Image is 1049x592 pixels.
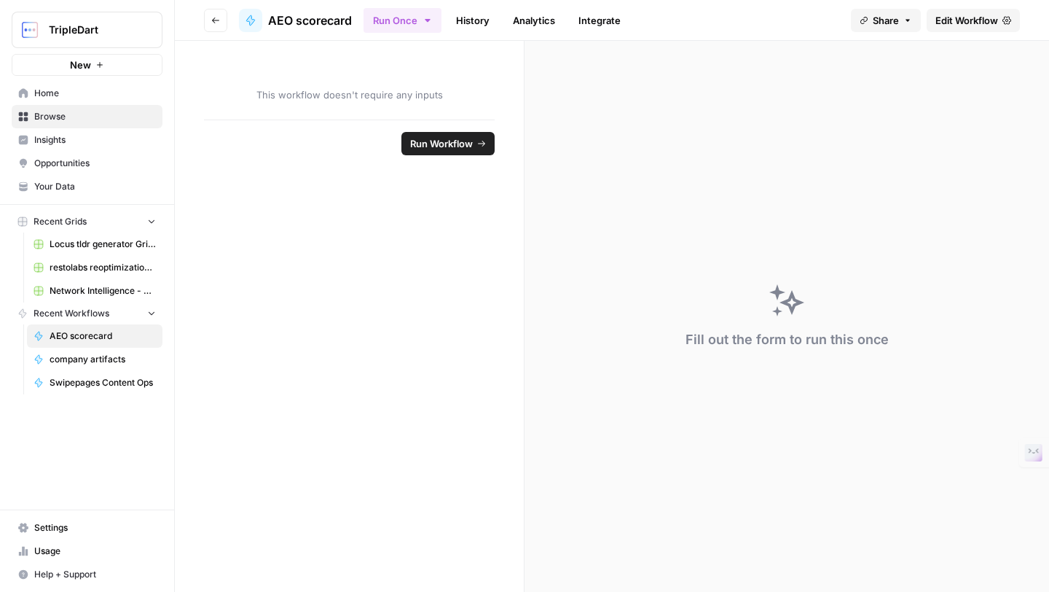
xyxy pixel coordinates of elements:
[49,23,137,37] span: TripleDart
[34,180,156,193] span: Your Data
[27,324,162,348] a: AEO scorecard
[27,233,162,256] a: Locus tldr generator Grid (3)
[873,13,899,28] span: Share
[27,256,162,279] a: restolabs reoptimizations aug
[401,132,495,155] button: Run Workflow
[12,516,162,540] a: Settings
[34,545,156,558] span: Usage
[12,105,162,128] a: Browse
[50,261,156,274] span: restolabs reoptimizations aug
[17,17,43,43] img: TripleDart Logo
[204,87,495,102] span: This workflow doesn't require any inputs
[447,9,498,32] a: History
[34,110,156,123] span: Browse
[50,330,156,343] span: AEO scorecard
[12,303,162,324] button: Recent Workflows
[34,157,156,170] span: Opportunities
[927,9,1020,32] a: Edit Workflow
[12,175,162,198] a: Your Data
[34,521,156,534] span: Settings
[12,54,162,76] button: New
[27,279,162,303] a: Network Intelligence - pseo- 1 Grid
[34,568,156,581] span: Help + Support
[34,215,87,228] span: Recent Grids
[50,284,156,297] span: Network Intelligence - pseo- 1 Grid
[12,563,162,586] button: Help + Support
[50,353,156,366] span: company artifacts
[239,9,352,32] a: AEO scorecard
[50,238,156,251] span: Locus tldr generator Grid (3)
[34,87,156,100] span: Home
[12,540,162,563] a: Usage
[12,82,162,105] a: Home
[27,348,162,371] a: company artifacts
[570,9,629,32] a: Integrate
[364,8,441,33] button: Run Once
[70,58,91,72] span: New
[12,211,162,233] button: Recent Grids
[851,9,921,32] button: Share
[268,12,352,29] span: AEO scorecard
[34,133,156,147] span: Insights
[34,307,109,320] span: Recent Workflows
[27,371,162,394] a: Swipepages Content Ops
[12,12,162,48] button: Workspace: TripleDart
[12,128,162,152] a: Insights
[504,9,564,32] a: Analytics
[935,13,998,28] span: Edit Workflow
[410,136,473,151] span: Run Workflow
[12,152,162,175] a: Opportunities
[50,376,156,389] span: Swipepages Content Ops
[685,330,889,350] div: Fill out the form to run this once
